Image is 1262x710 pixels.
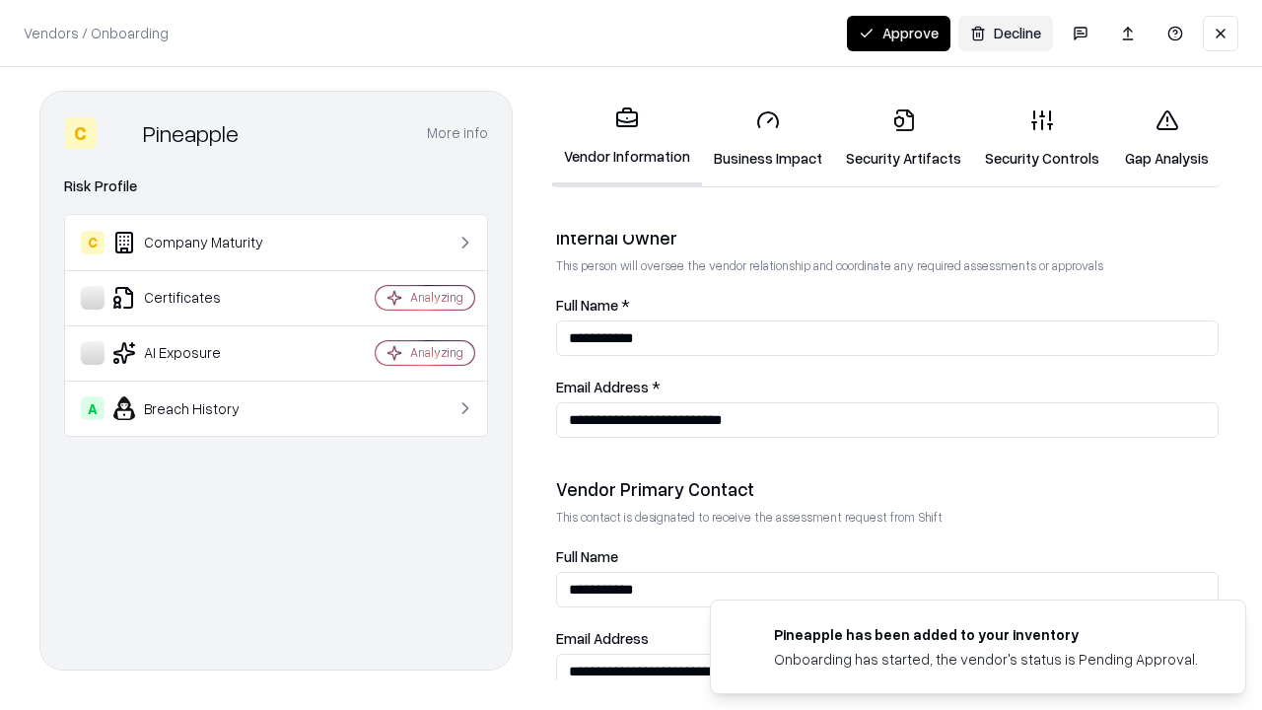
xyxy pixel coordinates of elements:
[556,509,1219,526] p: This contact is designated to receive the assessment request from Shift
[64,117,96,149] div: C
[556,298,1219,313] label: Full Name *
[556,631,1219,646] label: Email Address
[774,624,1198,645] div: Pineapple has been added to your inventory
[973,93,1111,184] a: Security Controls
[143,117,239,149] div: Pineapple
[958,16,1053,51] button: Decline
[81,396,316,420] div: Breach History
[702,93,834,184] a: Business Impact
[556,226,1219,249] div: Internal Owner
[64,175,488,198] div: Risk Profile
[427,115,488,151] button: More info
[774,649,1198,670] div: Onboarding has started, the vendor's status is Pending Approval.
[81,231,105,254] div: C
[552,91,702,186] a: Vendor Information
[24,23,169,43] p: Vendors / Onboarding
[81,341,316,365] div: AI Exposure
[81,231,316,254] div: Company Maturity
[847,16,950,51] button: Approve
[410,289,463,306] div: Analyzing
[410,344,463,361] div: Analyzing
[104,117,135,149] img: Pineapple
[556,549,1219,564] label: Full Name
[556,477,1219,501] div: Vendor Primary Contact
[81,396,105,420] div: A
[81,286,316,310] div: Certificates
[834,93,973,184] a: Security Artifacts
[1111,93,1223,184] a: Gap Analysis
[556,380,1219,394] label: Email Address *
[735,624,758,648] img: pineappleenergy.com
[556,257,1219,274] p: This person will oversee the vendor relationship and coordinate any required assessments or appro...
